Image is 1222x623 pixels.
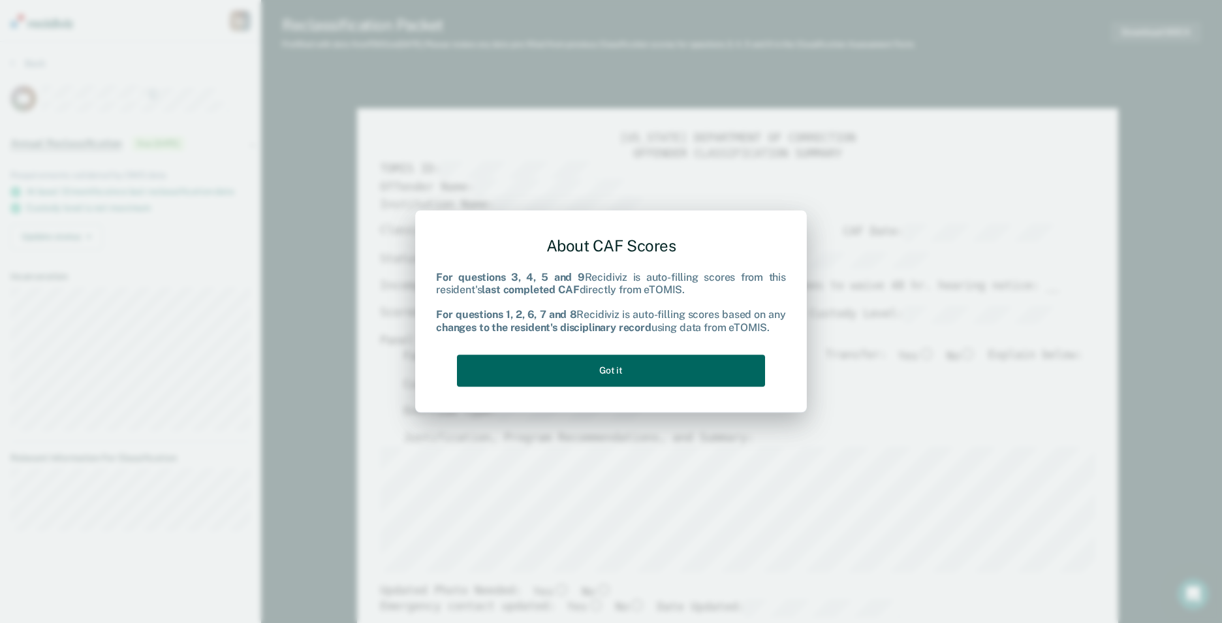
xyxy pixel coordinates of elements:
b: For questions 3, 4, 5 and 9 [436,271,585,283]
button: Got it [457,355,765,387]
b: changes to the resident's disciplinary record [436,321,651,334]
div: Recidiviz is auto-filling scores from this resident's directly from eTOMIS. Recidiviz is auto-fil... [436,271,786,334]
b: last completed CAF [482,283,579,296]
b: For questions 1, 2, 6, 7 and 8 [436,309,576,321]
div: About CAF Scores [436,226,786,266]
